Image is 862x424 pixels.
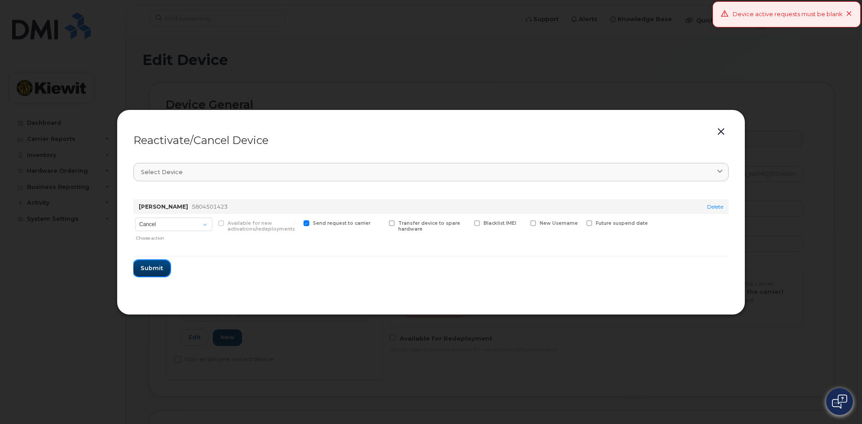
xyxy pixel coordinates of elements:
span: Future suspend date [596,220,648,226]
span: Select device [141,168,183,176]
input: Send request to carrier [293,220,297,225]
a: Delete [707,203,723,210]
input: Future suspend date [576,220,580,225]
div: Device active requests must be blank [733,10,843,19]
a: Select device [133,163,729,181]
span: New Username [540,220,578,226]
span: Blacklist IMEI [484,220,516,226]
button: Submit [133,260,170,276]
div: Choose action [136,232,212,241]
span: Available for new activations/redeployments [228,220,295,232]
input: Blacklist IMEI [463,220,468,225]
div: Reactivate/Cancel Device [133,135,729,146]
input: Available for new activations/redeployments [207,220,212,225]
img: Open chat [832,394,847,409]
span: Send request to carrier [313,220,370,226]
span: 5804501423 [192,203,228,210]
strong: [PERSON_NAME] [139,203,188,210]
span: Transfer device to spare hardware [398,220,460,232]
input: New Username [519,220,524,225]
input: Transfer device to spare hardware [378,220,383,225]
span: Submit [141,264,163,272]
